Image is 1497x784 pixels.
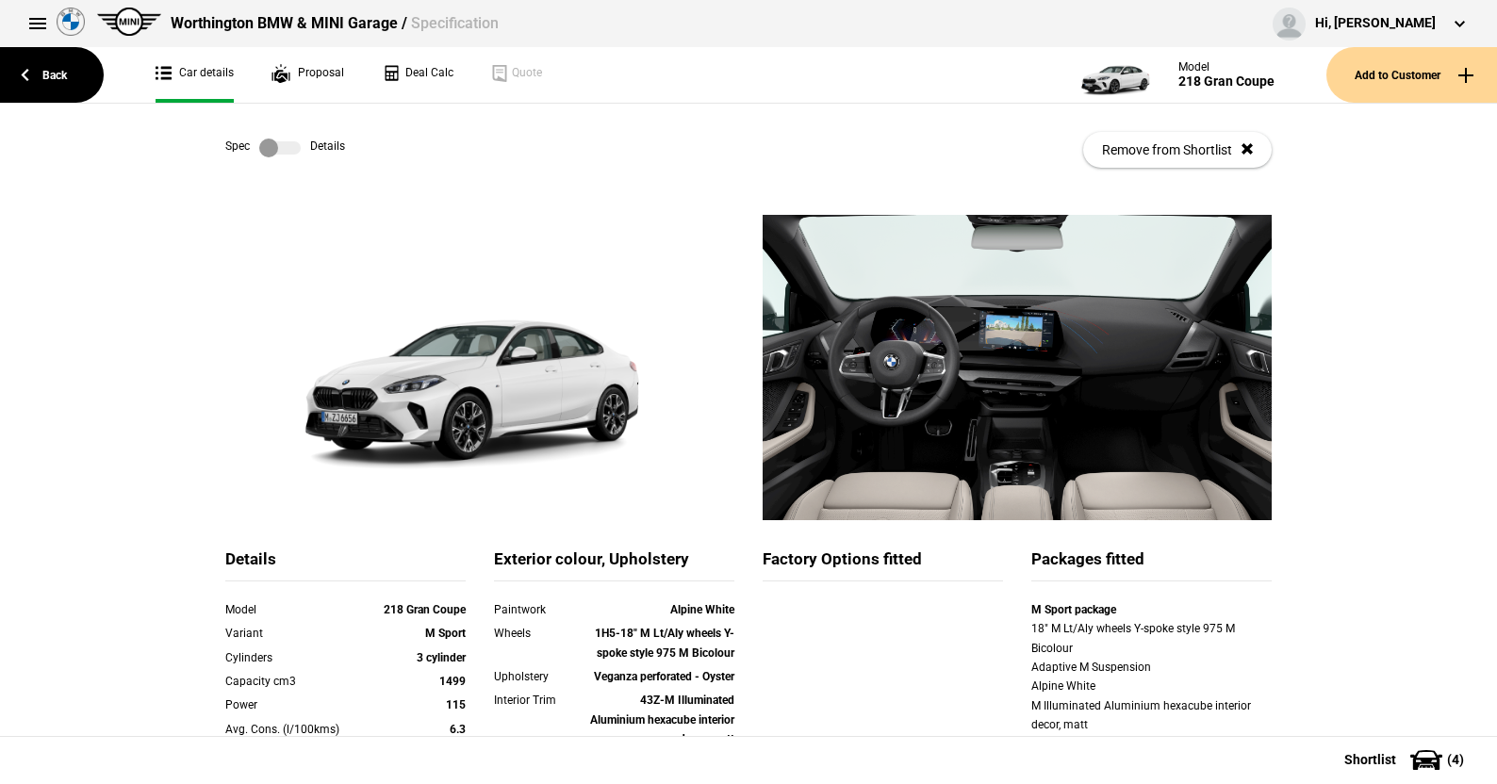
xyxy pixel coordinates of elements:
strong: Alpine White [670,603,734,616]
div: Wheels [494,624,590,643]
a: Car details [156,47,234,103]
strong: 1499 [439,675,466,688]
div: Cylinders [225,648,370,667]
span: Shortlist [1344,753,1396,766]
img: bmw.png [57,8,85,36]
button: Remove from Shortlist [1083,132,1272,168]
div: 218 Gran Coupe [1178,73,1275,90]
img: mini.png [97,8,161,36]
strong: 43Z-M Illuminated Aluminium hexacube interior decor, matt [590,694,734,745]
span: Specification [411,14,499,32]
div: Interior Trim [494,691,590,710]
div: Details [225,548,466,581]
a: Deal Calc [382,47,453,103]
div: Paintwork [494,600,590,619]
div: Worthington BMW & MINI Garage / [171,13,499,34]
div: Exterior colour, Upholstery [494,548,734,581]
strong: 218 Gran Coupe [384,603,466,616]
div: Model [225,600,370,619]
div: Model [1178,60,1275,73]
div: Spec Details [225,139,345,157]
div: Variant [225,624,370,643]
strong: M Sport [425,627,466,640]
div: Packages fitted [1031,548,1272,581]
button: Add to Customer [1326,47,1497,103]
div: Factory Options fitted [763,548,1003,581]
a: Proposal [271,47,344,103]
strong: M Sport package [1031,603,1116,616]
div: Capacity cm3 [225,672,370,691]
span: ( 4 ) [1447,753,1464,766]
div: Hi, [PERSON_NAME] [1315,14,1436,33]
div: Power [225,695,370,714]
strong: 6.3 [450,723,466,736]
strong: Veganza perforated - Oyster [594,670,734,683]
button: Shortlist(4) [1316,736,1497,783]
strong: 1H5-18" M Lt/Aly wheels Y-spoke style 975 M Bicolour [595,627,734,659]
div: Avg. Cons. (l/100kms) [225,720,370,739]
strong: 3 cylinder [417,651,466,664]
div: Upholstery [494,667,590,686]
strong: 115 [446,698,466,711]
